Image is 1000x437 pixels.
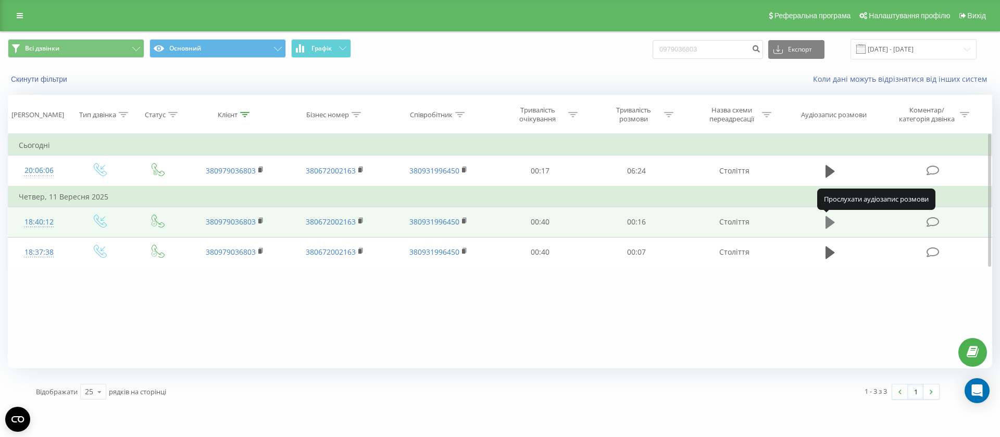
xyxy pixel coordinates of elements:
[218,110,238,119] div: Клієнт
[306,217,356,227] a: 380672002163
[19,242,59,263] div: 18:37:38
[85,386,93,397] div: 25
[510,106,566,123] div: Тривалість очікування
[896,106,957,123] div: Коментар/категорія дзвінка
[19,160,59,181] div: 20:06:06
[5,407,30,432] button: Open CMP widget
[968,11,986,20] span: Вихід
[206,166,256,176] a: 380979036803
[653,40,763,59] input: Пошук за номером
[206,247,256,257] a: 380979036803
[492,156,588,186] td: 00:17
[588,156,684,186] td: 06:24
[588,207,684,237] td: 00:16
[206,217,256,227] a: 380979036803
[145,110,166,119] div: Статус
[908,384,923,399] a: 1
[410,110,453,119] div: Співробітник
[291,39,351,58] button: Графік
[606,106,661,123] div: Тривалість розмови
[817,189,935,209] div: Прослухати аудіозапис розмови
[8,186,992,207] td: Четвер, 11 Вересня 2025
[409,247,459,257] a: 380931996450
[865,386,887,396] div: 1 - 3 з 3
[306,110,349,119] div: Бізнес номер
[869,11,950,20] span: Налаштування профілю
[801,110,867,119] div: Аудіозапис розмови
[588,237,684,267] td: 00:07
[409,166,459,176] a: 380931996450
[768,40,824,59] button: Експорт
[965,378,990,403] div: Open Intercom Messenger
[684,237,784,267] td: Століття
[109,387,166,396] span: рядків на сторінці
[8,39,144,58] button: Всі дзвінки
[492,237,588,267] td: 00:40
[306,247,356,257] a: 380672002163
[311,45,332,52] span: Графік
[19,212,59,232] div: 18:40:12
[704,106,759,123] div: Назва схеми переадресації
[11,110,64,119] div: [PERSON_NAME]
[684,156,784,186] td: Століття
[8,135,992,156] td: Сьогодні
[774,11,851,20] span: Реферальна програма
[79,110,116,119] div: Тип дзвінка
[25,44,59,53] span: Всі дзвінки
[36,387,78,396] span: Відображати
[409,217,459,227] a: 380931996450
[492,207,588,237] td: 00:40
[149,39,286,58] button: Основний
[813,74,992,84] a: Коли дані можуть відрізнятися вiд інших систем
[8,74,72,84] button: Скинути фільтри
[306,166,356,176] a: 380672002163
[684,207,784,237] td: Століття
